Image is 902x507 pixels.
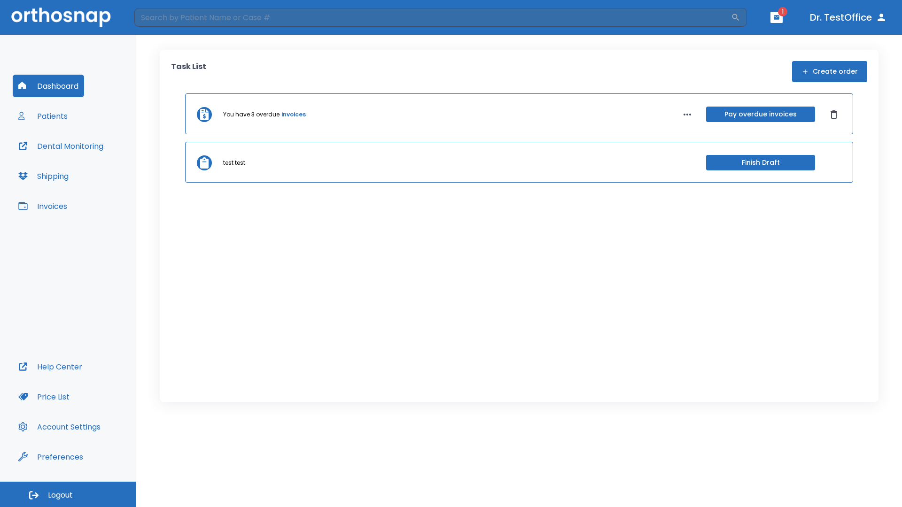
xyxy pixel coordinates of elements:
img: Orthosnap [11,8,111,27]
button: Dismiss [826,107,841,122]
p: You have 3 overdue [223,110,280,119]
a: invoices [281,110,306,119]
button: Account Settings [13,415,106,438]
span: Logout [48,490,73,500]
button: Dashboard [13,75,84,97]
button: Invoices [13,195,73,217]
p: Task List [171,61,206,82]
button: Price List [13,385,75,408]
button: Shipping [13,165,74,187]
button: Patients [13,105,73,127]
button: Dr. TestOffice [806,9,891,26]
input: Search by Patient Name or Case # [134,8,731,27]
p: test test [223,159,245,167]
span: 1 [778,7,787,16]
button: Help Center [13,355,88,378]
button: Finish Draft [706,155,815,170]
button: Preferences [13,446,89,468]
button: Create order [792,61,867,82]
button: Pay overdue invoices [706,107,815,122]
button: Dental Monitoring [13,135,109,157]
